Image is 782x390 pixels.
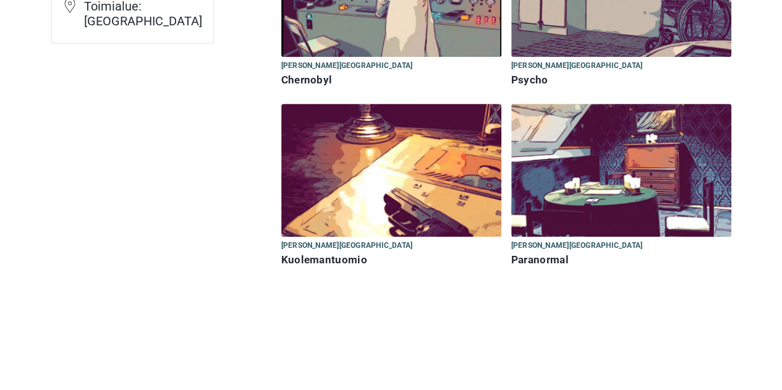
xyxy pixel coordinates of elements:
[511,253,731,266] h6: Paranormal
[281,239,413,253] span: [PERSON_NAME][GEOGRAPHIC_DATA]
[281,74,501,87] h6: Chernobyl
[511,74,731,87] h6: Psycho
[281,59,413,73] span: [PERSON_NAME][GEOGRAPHIC_DATA]
[281,253,501,266] h6: Kuolemantuomio
[281,104,501,237] img: Kuolemantuomio
[511,59,643,73] span: [PERSON_NAME][GEOGRAPHIC_DATA]
[511,104,731,269] a: Paranormal [PERSON_NAME][GEOGRAPHIC_DATA] Paranormal
[511,239,643,253] span: [PERSON_NAME][GEOGRAPHIC_DATA]
[511,104,731,237] img: Paranormal
[281,104,501,269] a: Kuolemantuomio [PERSON_NAME][GEOGRAPHIC_DATA] Kuolemantuomio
